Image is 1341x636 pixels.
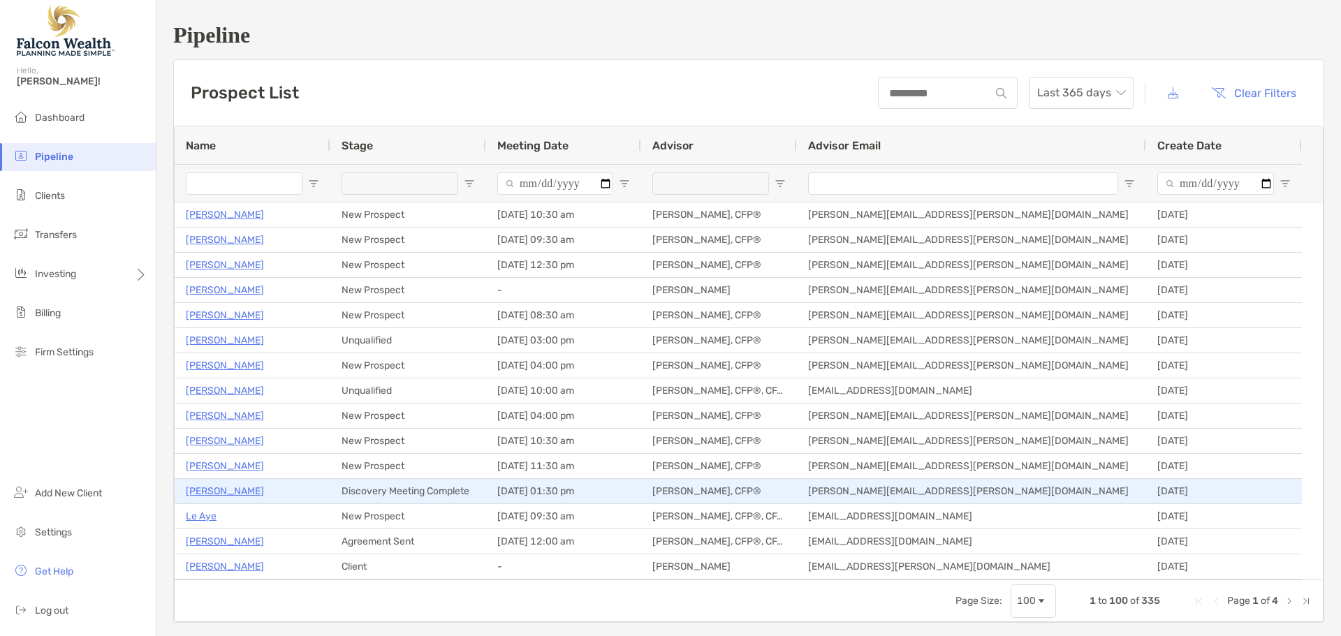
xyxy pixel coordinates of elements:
h3: Prospect List [191,83,299,103]
div: 100 [1017,595,1036,607]
div: [DATE] [1146,328,1302,353]
a: [PERSON_NAME] [186,558,264,575]
div: - [486,278,641,302]
input: Create Date Filter Input [1157,172,1274,195]
div: New Prospect [330,429,486,453]
a: [PERSON_NAME] [186,382,264,399]
div: - [486,554,641,579]
span: Firm Settings [35,346,94,358]
span: to [1098,595,1107,607]
img: billing icon [13,304,29,320]
div: [DATE] [1146,228,1302,252]
div: [DATE] 11:30 am [486,454,641,478]
div: First Page [1194,596,1205,607]
img: logout icon [13,601,29,618]
div: Unqualified [330,328,486,353]
div: Previous Page [1210,596,1222,607]
div: [DATE] 10:30 am [486,202,641,227]
span: 1 [1090,595,1096,607]
span: Log out [35,605,68,616]
div: Unqualified [330,378,486,403]
div: New Prospect [330,504,486,528]
div: Discovery Meeting Complete [330,479,486,503]
button: Open Filter Menu [308,178,319,189]
div: [PERSON_NAME][EMAIL_ADDRESS][PERSON_NAME][DOMAIN_NAME] [797,228,1146,252]
img: clients icon [13,186,29,203]
img: get-help icon [13,562,29,579]
span: Clients [35,190,65,202]
span: Name [186,139,216,152]
div: Client [330,554,486,579]
p: [PERSON_NAME] [186,407,264,424]
div: [DATE] [1146,253,1302,277]
div: [PERSON_NAME][EMAIL_ADDRESS][PERSON_NAME][DOMAIN_NAME] [797,303,1146,327]
span: Investing [35,268,76,280]
div: [PERSON_NAME], CFP® [641,429,797,453]
div: [DATE] [1146,454,1302,478]
span: [PERSON_NAME]! [17,75,147,87]
span: Meeting Date [497,139,569,152]
span: Billing [35,307,61,319]
div: [DATE] [1146,554,1302,579]
button: Clear Filters [1201,77,1307,108]
div: Agreement Sent [330,529,486,554]
div: New Prospect [330,454,486,478]
a: [PERSON_NAME] [186,231,264,249]
div: New Prospect [330,253,486,277]
div: [DATE] [1146,353,1302,378]
div: Page Size [1011,584,1056,618]
div: [DATE] [1146,404,1302,428]
div: [PERSON_NAME], CFP® [641,404,797,428]
div: [PERSON_NAME], CFP® [641,454,797,478]
div: [DATE] 04:00 pm [486,404,641,428]
div: [PERSON_NAME][EMAIL_ADDRESS][PERSON_NAME][DOMAIN_NAME] [797,429,1146,453]
span: Advisor Email [808,139,881,152]
div: [DATE] 09:30 am [486,504,641,528]
span: Transfers [35,229,77,241]
a: [PERSON_NAME] [186,256,264,274]
div: [DATE] 10:00 am [486,378,641,403]
p: [PERSON_NAME] [186,332,264,349]
input: Name Filter Input [186,172,302,195]
div: Next Page [1284,596,1295,607]
img: firm-settings icon [13,343,29,360]
span: 335 [1141,595,1160,607]
p: [PERSON_NAME] [186,281,264,299]
div: [PERSON_NAME], CFP® [641,479,797,503]
div: New Prospect [330,202,486,227]
a: [PERSON_NAME] [186,206,264,223]
button: Open Filter Menu [1124,178,1135,189]
div: [DATE] [1146,429,1302,453]
span: Last 365 days [1037,77,1125,108]
h1: Pipeline [173,22,1324,48]
div: [PERSON_NAME], CFP®, CFA® [641,504,797,528]
span: 4 [1272,595,1278,607]
div: New Prospect [330,303,486,327]
div: [DATE] [1146,278,1302,302]
div: [PERSON_NAME], CFP® [641,328,797,353]
div: [PERSON_NAME][EMAIL_ADDRESS][PERSON_NAME][DOMAIN_NAME] [797,253,1146,277]
img: input icon [996,88,1006,98]
div: [PERSON_NAME][EMAIL_ADDRESS][PERSON_NAME][DOMAIN_NAME] [797,202,1146,227]
img: investing icon [13,265,29,281]
div: [DATE] [1146,504,1302,528]
button: Open Filter Menu [619,178,630,189]
a: [PERSON_NAME] [186,533,264,550]
p: [PERSON_NAME] [186,457,264,475]
div: Last Page [1300,596,1312,607]
div: New Prospect [330,353,486,378]
div: [PERSON_NAME], CFP® [641,228,797,252]
span: Pipeline [35,151,73,163]
span: Add New Client [35,487,102,499]
button: Open Filter Menu [1280,178,1291,189]
input: Advisor Email Filter Input [808,172,1118,195]
img: pipeline icon [13,147,29,164]
span: Create Date [1157,139,1222,152]
div: [DATE] 08:30 am [486,303,641,327]
div: [DATE] 10:30 am [486,429,641,453]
